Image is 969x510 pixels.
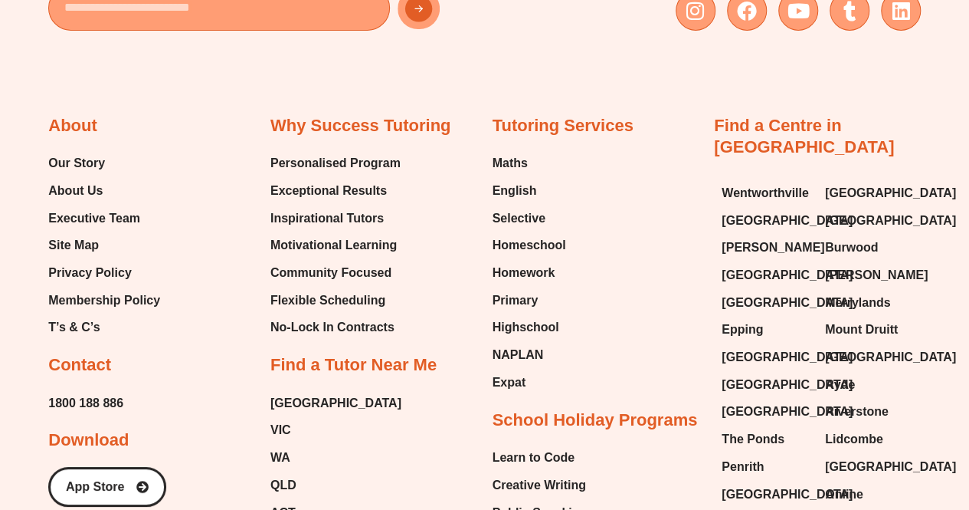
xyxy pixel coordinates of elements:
[493,474,588,497] a: Creative Writing
[270,316,394,339] span: No-Lock In Contracts
[48,289,160,312] a: Membership Policy
[270,262,391,285] span: Community Focused
[48,234,99,257] span: Site Map
[48,354,111,377] h2: Contact
[493,262,566,285] a: Homework
[270,392,401,415] a: [GEOGRAPHIC_DATA]
[48,152,160,175] a: Our Story
[493,289,566,312] a: Primary
[48,316,160,339] a: T’s & C’s
[48,179,103,202] span: About Us
[48,179,160,202] a: About Us
[48,115,97,137] h2: About
[493,289,539,312] span: Primary
[493,262,555,285] span: Homework
[493,371,566,394] a: Expat
[493,410,698,432] h2: School Holiday Programs
[48,152,105,175] span: Our Story
[48,262,132,285] span: Privacy Policy
[493,152,566,175] a: Maths
[48,429,129,452] h2: Download
[270,234,397,257] span: Motivational Learning
[270,115,451,137] h2: Why Success Tutoring
[270,234,401,257] a: Motivational Learning
[270,354,437,377] h2: Find a Tutor Near Me
[48,392,123,415] a: 1800 188 886
[270,419,401,442] a: VIC
[48,207,160,230] a: Executive Team
[270,446,401,469] a: WA
[493,152,528,175] span: Maths
[270,179,387,202] span: Exceptional Results
[493,207,566,230] a: Selective
[493,344,566,367] a: NAPLAN
[493,446,575,469] span: Learn to Code
[493,316,559,339] span: Highschool
[270,474,296,497] span: QLD
[270,289,401,312] a: Flexible Scheduling
[493,446,588,469] a: Learn to Code
[493,207,545,230] span: Selective
[270,474,401,497] a: QLD
[493,316,566,339] a: Highschool
[270,179,401,202] a: Exceptional Results
[493,344,544,367] span: NAPLAN
[270,419,291,442] span: VIC
[626,25,969,510] iframe: Chat Widget
[48,207,140,230] span: Executive Team
[493,234,566,257] a: Homeschool
[48,262,160,285] a: Privacy Policy
[493,371,526,394] span: Expat
[270,289,385,312] span: Flexible Scheduling
[493,179,537,202] span: English
[66,481,124,493] span: App Store
[270,262,401,285] a: Community Focused
[493,179,566,202] a: English
[270,207,384,230] span: Inspirational Tutors
[48,234,160,257] a: Site Map
[270,152,401,175] a: Personalised Program
[493,115,633,137] h2: Tutoring Services
[48,316,100,339] span: T’s & C’s
[493,474,586,497] span: Creative Writing
[270,207,401,230] a: Inspirational Tutors
[270,446,290,469] span: WA
[270,316,401,339] a: No-Lock In Contracts
[48,467,166,507] a: App Store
